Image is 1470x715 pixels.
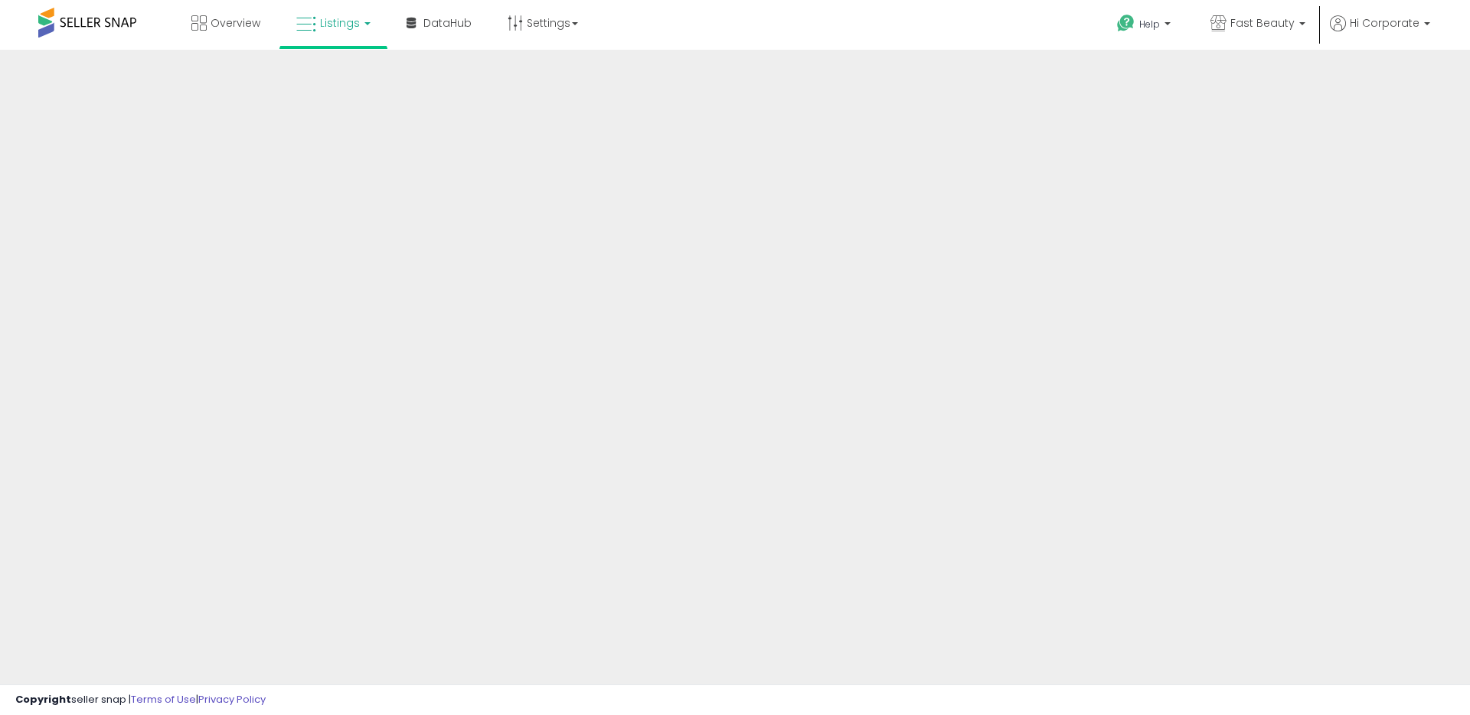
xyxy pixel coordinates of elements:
a: Help [1105,2,1186,50]
i: Get Help [1116,14,1135,33]
span: Help [1139,18,1160,31]
span: Listings [320,15,360,31]
span: DataHub [423,15,472,31]
span: Overview [211,15,260,31]
span: Hi Corporate [1350,15,1419,31]
a: Hi Corporate [1330,15,1430,50]
span: Fast Beauty [1230,15,1295,31]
